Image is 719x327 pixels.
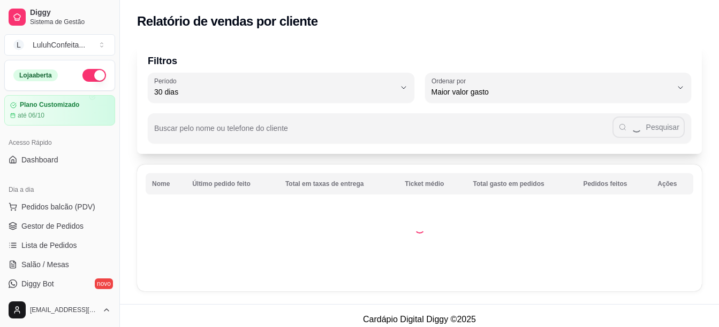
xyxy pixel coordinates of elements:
span: Dashboard [21,154,58,165]
a: Dashboard [4,151,115,168]
span: Diggy Bot [21,278,54,289]
div: Loja aberta [13,69,58,81]
a: Diggy Botnovo [4,275,115,292]
span: Lista de Pedidos [21,240,77,251]
h2: Relatório de vendas por cliente [137,13,318,30]
span: [EMAIL_ADDRESS][PERSON_NAME][DOMAIN_NAME] [30,306,98,314]
span: Salão / Mesas [21,259,69,270]
button: Pedidos balcão (PDV) [4,198,115,215]
a: Plano Customizadoaté 06/10 [4,95,115,126]
p: Filtros [148,53,691,68]
a: Salão / Mesas [4,256,115,273]
button: Ordenar porMaior valor gasto [425,73,692,103]
a: DiggySistema de Gestão [4,4,115,30]
label: Ordenar por [432,76,470,85]
span: L [13,40,24,50]
input: Buscar pelo nome ou telefone do cliente [154,127,612,138]
div: Loading [414,223,425,233]
button: [EMAIL_ADDRESS][PERSON_NAME][DOMAIN_NAME] [4,297,115,323]
span: Maior valor gasto [432,87,672,97]
span: Pedidos balcão (PDV) [21,201,95,212]
button: Select a team [4,34,115,56]
div: Dia a dia [4,181,115,198]
span: Sistema de Gestão [30,18,111,26]
div: Acesso Rápido [4,134,115,151]
article: Plano Customizado [20,101,79,109]
article: até 06/10 [18,111,44,120]
span: 30 dias [154,87,395,97]
button: Período30 dias [148,73,414,103]
a: Lista de Pedidos [4,237,115,254]
div: LuluhConfeita ... [33,40,85,50]
button: Alterar Status [82,69,106,82]
a: Gestor de Pedidos [4,217,115,235]
label: Período [154,76,180,85]
span: Gestor de Pedidos [21,221,84,231]
span: Diggy [30,8,111,18]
